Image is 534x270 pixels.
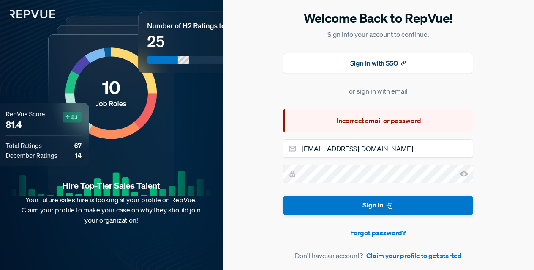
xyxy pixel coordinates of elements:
strong: Hire Top-Tier Sales Talent [14,180,209,191]
p: Your future sales hire is looking at your profile on RepVue. Claim your profile to make your case... [14,195,209,225]
div: or sign in with email [349,86,408,96]
button: Sign In with SSO [283,53,473,73]
button: Sign In [283,196,473,215]
div: Incorrect email or password [283,109,473,132]
h5: Welcome Back to RepVue! [283,9,473,27]
article: Don't have an account? [283,251,473,261]
p: Sign into your account to continue. [283,29,473,39]
input: Email address [283,139,473,158]
a: Forgot password? [283,228,473,238]
a: Claim your profile to get started [366,251,462,261]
